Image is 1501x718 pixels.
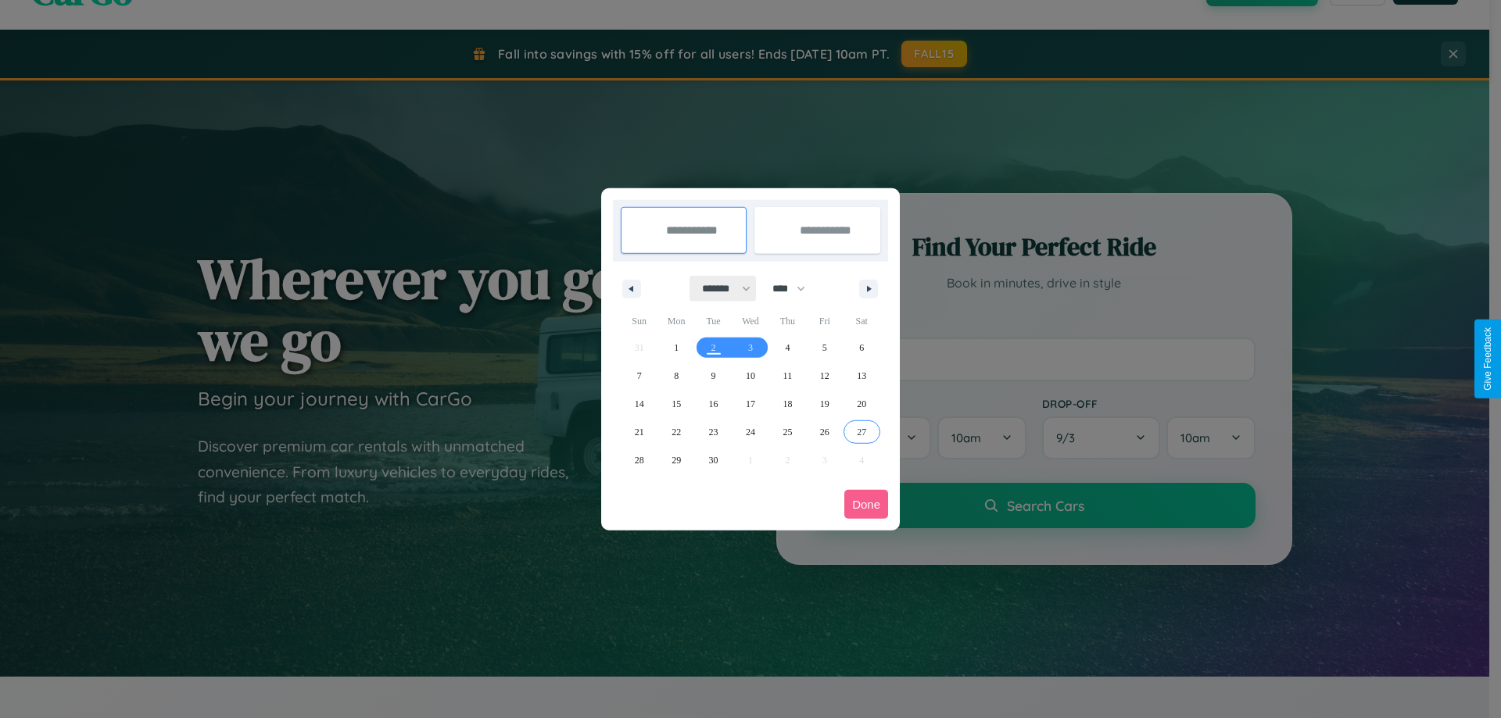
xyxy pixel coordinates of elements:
span: Wed [732,309,768,334]
button: 24 [732,418,768,446]
span: 30 [709,446,718,474]
span: 27 [857,418,866,446]
button: Done [844,490,888,519]
span: 21 [635,418,644,446]
span: 5 [822,334,827,362]
button: 27 [844,418,880,446]
span: Thu [769,309,806,334]
button: 29 [657,446,694,474]
span: 14 [635,390,644,418]
button: 22 [657,418,694,446]
button: 11 [769,362,806,390]
button: 10 [732,362,768,390]
span: 9 [711,362,716,390]
span: 15 [672,390,681,418]
button: 15 [657,390,694,418]
span: 8 [674,362,679,390]
span: 11 [783,362,793,390]
span: 19 [820,390,829,418]
span: 16 [709,390,718,418]
button: 9 [695,362,732,390]
button: 14 [621,390,657,418]
button: 28 [621,446,657,474]
span: Sat [844,309,880,334]
button: 21 [621,418,657,446]
span: Mon [657,309,694,334]
button: 26 [806,418,843,446]
span: 2 [711,334,716,362]
button: 12 [806,362,843,390]
button: 19 [806,390,843,418]
span: 13 [857,362,866,390]
button: 3 [732,334,768,362]
button: 6 [844,334,880,362]
button: 7 [621,362,657,390]
button: 5 [806,334,843,362]
span: 3 [748,334,753,362]
button: 13 [844,362,880,390]
button: 8 [657,362,694,390]
button: 16 [695,390,732,418]
button: 18 [769,390,806,418]
button: 4 [769,334,806,362]
button: 25 [769,418,806,446]
span: 1 [674,334,679,362]
div: Give Feedback [1482,327,1493,391]
span: Fri [806,309,843,334]
span: 22 [672,418,681,446]
span: 24 [746,418,755,446]
span: 29 [672,446,681,474]
span: 18 [783,390,792,418]
button: 17 [732,390,768,418]
button: 23 [695,418,732,446]
button: 1 [657,334,694,362]
span: 20 [857,390,866,418]
span: 12 [820,362,829,390]
button: 20 [844,390,880,418]
button: 2 [695,334,732,362]
button: 30 [695,446,732,474]
span: 28 [635,446,644,474]
span: 10 [746,362,755,390]
span: Sun [621,309,657,334]
span: 23 [709,418,718,446]
span: 17 [746,390,755,418]
span: 26 [820,418,829,446]
span: 25 [783,418,792,446]
span: Tue [695,309,732,334]
span: 6 [859,334,864,362]
span: 7 [637,362,642,390]
span: 4 [785,334,790,362]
